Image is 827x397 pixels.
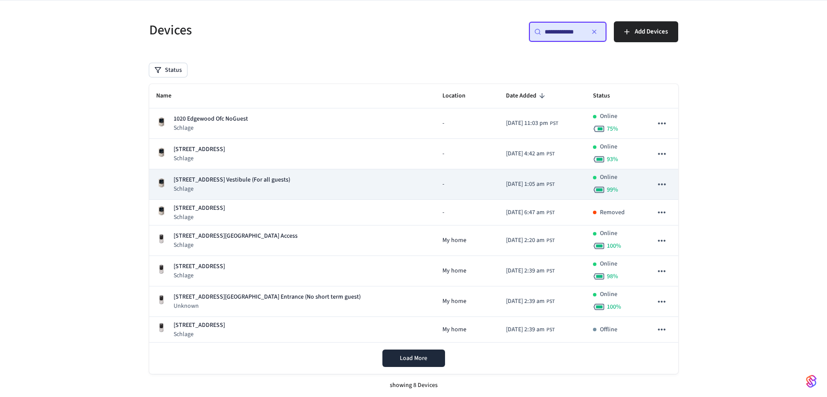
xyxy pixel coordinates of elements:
span: 100 % [607,242,621,250]
img: Yale Assure Touchscreen Wifi Smart Lock, Satin Nickel, Front [156,323,167,333]
p: Removed [600,208,625,217]
div: Asia/Manila [506,325,555,334]
span: PST [546,150,555,158]
p: [STREET_ADDRESS] [174,145,225,154]
span: [DATE] 2:20 am [506,236,545,245]
img: Schlage Sense Smart Deadbolt with Camelot Trim, Front [156,117,167,127]
div: Asia/Manila [506,180,555,189]
p: Online [600,173,617,182]
span: PST [546,209,555,217]
span: [DATE] 2:39 am [506,325,545,334]
span: [DATE] 6:47 am [506,208,545,217]
span: Load More [400,354,427,363]
span: 75 % [607,124,618,133]
p: [STREET_ADDRESS][GEOGRAPHIC_DATA] Entrance (No short term guest) [174,293,361,302]
span: My home [442,236,466,245]
p: Schlage [174,154,225,163]
span: My home [442,325,466,334]
p: Schlage [174,213,225,222]
p: Offline [600,325,617,334]
div: Asia/Manila [506,236,555,245]
p: Schlage [174,185,290,193]
span: PST [546,326,555,334]
div: showing 8 Devices [149,374,678,397]
img: Yale Assure Touchscreen Wifi Smart Lock, Satin Nickel, Front [156,264,167,275]
span: [DATE] 2:39 am [506,297,545,306]
span: My home [442,297,466,306]
p: Unknown [174,302,361,310]
span: 99 % [607,185,618,194]
span: PST [546,267,555,275]
p: [STREET_ADDRESS] [174,262,225,271]
span: Add Devices [635,26,668,37]
span: [DATE] 2:39 am [506,266,545,276]
p: Schlage [174,271,225,280]
p: Schlage [174,124,248,132]
p: [STREET_ADDRESS] [174,321,225,330]
p: Online [600,142,617,151]
span: PST [546,237,555,245]
button: Load More [382,350,445,367]
span: Date Added [506,89,548,103]
p: Online [600,290,617,299]
span: - [442,180,444,189]
table: sticky table [149,84,678,343]
span: [DATE] 4:42 am [506,149,545,158]
span: [DATE] 1:05 am [506,180,545,189]
span: My home [442,266,466,276]
h5: Devices [149,21,408,39]
div: Asia/Manila [506,297,555,306]
button: Add Devices [614,21,678,42]
span: Name [156,89,183,103]
img: Schlage Sense Smart Deadbolt with Camelot Trim, Front [156,178,167,188]
span: 93 % [607,155,618,164]
span: PST [546,181,555,188]
div: Asia/Manila [506,149,555,158]
img: SeamLogoGradient.69752ec5.svg [806,374,817,388]
p: Schlage [174,241,298,249]
span: PST [546,298,555,306]
button: Status [149,63,187,77]
p: Schlage [174,330,225,339]
img: Schlage Sense Smart Deadbolt with Camelot Trim, Front [156,147,167,158]
p: Online [600,229,617,238]
img: Schlage Sense Smart Deadbolt with Camelot Trim, Front [156,205,167,216]
img: Yale Assure Touchscreen Wifi Smart Lock, Satin Nickel, Front [156,234,167,244]
img: Yale Assure Touchscreen Wifi Smart Lock, Satin Nickel, Front [156,295,167,305]
span: 98 % [607,272,618,281]
div: Asia/Manila [506,119,558,128]
span: - [442,119,444,128]
p: [STREET_ADDRESS] Vestibule (For all guests) [174,175,290,185]
p: Online [600,259,617,269]
div: Asia/Manila [506,266,555,276]
span: [DATE] 11:03 pm [506,119,548,128]
p: Online [600,112,617,121]
span: Location [442,89,477,103]
p: 1020 Edgewood Ofc NoGuest [174,114,248,124]
span: - [442,208,444,217]
div: Asia/Manila [506,208,555,217]
span: PST [550,120,558,128]
span: 100 % [607,303,621,311]
span: Status [593,89,621,103]
span: - [442,149,444,158]
p: [STREET_ADDRESS] [174,204,225,213]
p: [STREET_ADDRESS][GEOGRAPHIC_DATA] Access [174,232,298,241]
